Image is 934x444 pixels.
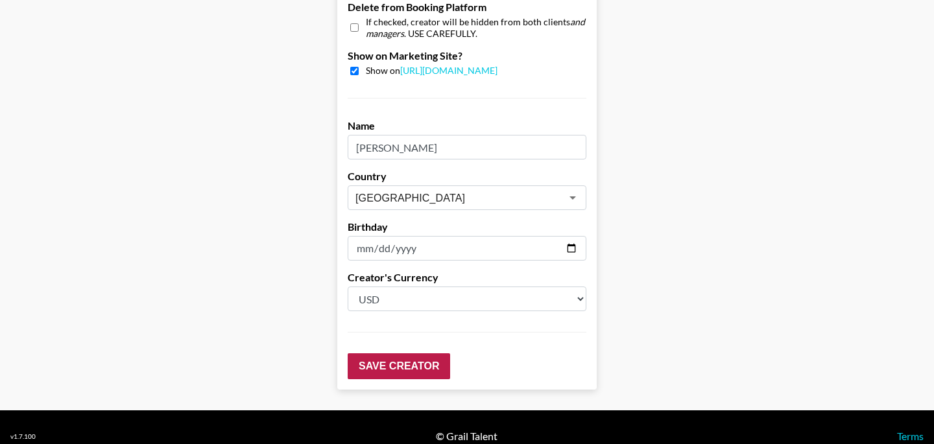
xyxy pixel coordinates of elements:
[366,16,586,39] span: If checked, creator will be hidden from both clients . USE CAREFULLY.
[348,1,586,14] label: Delete from Booking Platform
[10,432,36,441] div: v 1.7.100
[400,65,497,76] a: [URL][DOMAIN_NAME]
[436,430,497,443] div: © Grail Talent
[348,119,586,132] label: Name
[348,220,586,233] label: Birthday
[348,271,586,284] label: Creator's Currency
[348,170,586,183] label: Country
[564,189,582,207] button: Open
[897,430,924,442] a: Terms
[348,49,586,62] label: Show on Marketing Site?
[366,65,497,77] span: Show on
[366,16,585,39] em: and managers
[348,353,450,379] input: Save Creator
